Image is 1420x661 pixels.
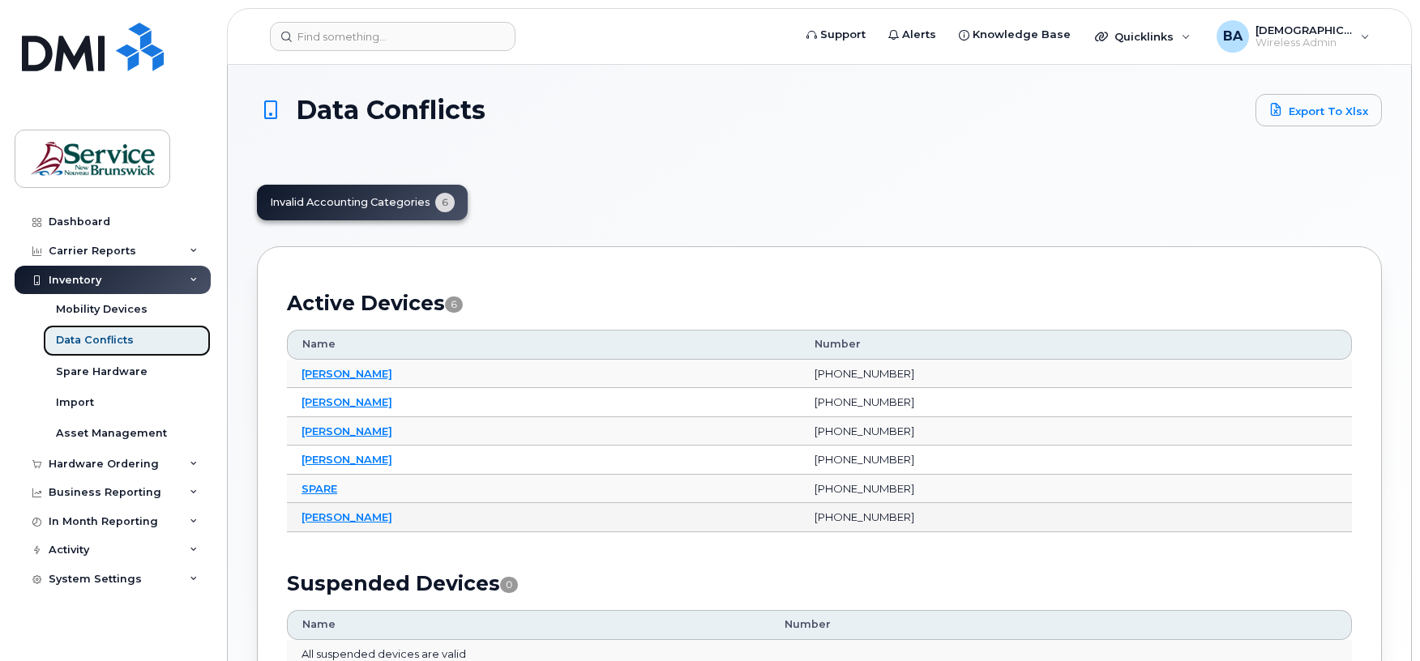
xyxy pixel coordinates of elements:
a: SPARE [302,482,337,495]
a: [PERSON_NAME] [302,453,392,466]
th: Name [287,330,800,359]
td: [PHONE_NUMBER] [800,475,1352,504]
th: Name [287,610,770,639]
td: [PHONE_NUMBER] [800,388,1352,417]
a: [PERSON_NAME] [302,424,392,437]
td: [PHONE_NUMBER] [800,360,1352,389]
th: Number [800,330,1352,359]
span: 6 [445,296,463,313]
span: 0 [500,577,518,593]
span: Data Conflicts [296,96,485,124]
a: Export to Xlsx [1255,94,1382,126]
a: [PERSON_NAME] [302,510,392,523]
td: [PHONE_NUMBER] [800,417,1352,446]
td: [PHONE_NUMBER] [800,503,1352,532]
h2: Active Devices [287,291,1352,315]
a: [PERSON_NAME] [302,395,392,408]
td: [PHONE_NUMBER] [800,446,1352,475]
th: Number [770,610,1352,639]
h2: Suspended Devices [287,571,1352,595]
a: [PERSON_NAME] [302,367,392,380]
